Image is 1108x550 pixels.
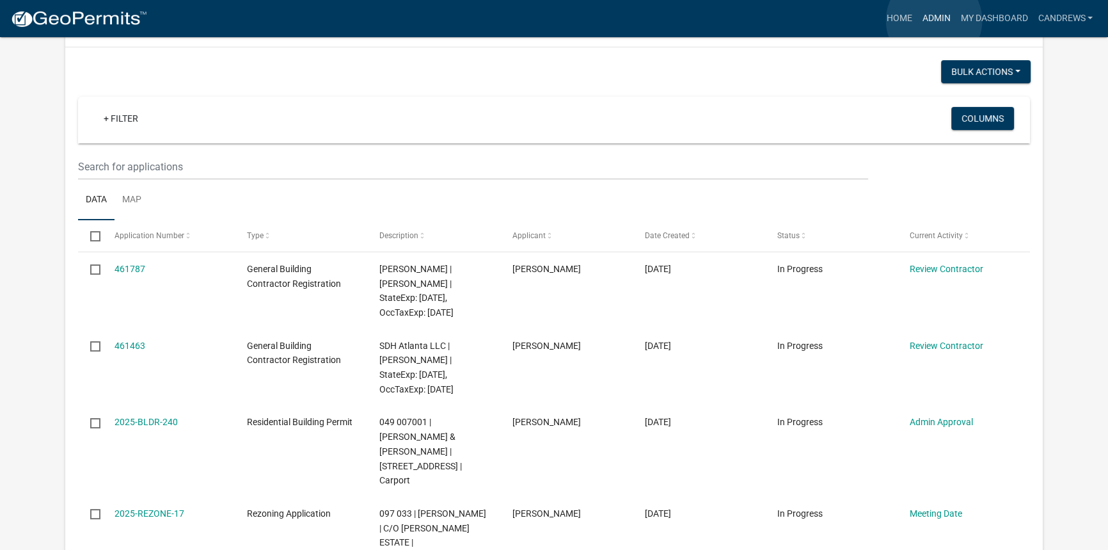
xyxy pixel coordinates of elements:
a: 461463 [115,341,145,351]
datatable-header-cell: Select [78,220,102,251]
datatable-header-cell: Type [235,220,367,251]
span: Type [247,231,264,240]
span: Ross Mundy [512,508,580,519]
datatable-header-cell: Date Created [632,220,764,251]
datatable-header-cell: Current Activity [898,220,1030,251]
span: 049 007001 | MAYFIELD LARRY H II & MARCUS J RAINWATER | 277 LOBLOLLY DR | Carport [379,417,462,485]
a: Review Contractor [910,264,983,274]
a: 2025-BLDR-240 [115,417,178,427]
a: + Filter [93,107,148,130]
span: 08/10/2025 [645,264,671,274]
a: 461787 [115,264,145,274]
span: Date Created [645,231,690,240]
span: In Progress [777,341,823,351]
a: Home [881,6,917,31]
span: In Progress [777,508,823,519]
span: Application Number [115,231,184,240]
a: 2025-REZONE-17 [115,508,184,519]
span: 08/08/2025 [645,417,671,427]
a: Data [78,180,115,221]
span: Description [379,231,418,240]
a: Admin Approval [910,417,973,427]
datatable-header-cell: Application Number [102,220,235,251]
a: Admin [917,6,955,31]
span: Status [777,231,800,240]
datatable-header-cell: Applicant [500,220,632,251]
span: Applicant [512,231,545,240]
span: Justin [512,341,580,351]
span: General Building Contractor Registration [247,264,341,289]
span: Rezoning Application [247,508,331,519]
span: General Building Contractor Registration [247,341,341,366]
span: In Progress [777,417,823,427]
a: candrews [1033,6,1098,31]
a: Meeting Date [910,508,962,519]
button: Columns [951,107,1014,130]
span: CHIN HO YI [512,264,580,274]
span: CHIN HO YI | CHIN YI | StateExp: 06/30/2026, OccTaxExp: 12/31/2025 [379,264,454,318]
span: Larry Mayfield [512,417,580,427]
button: Bulk Actions [941,60,1031,83]
a: Map [115,180,149,221]
span: 08/09/2025 [645,341,671,351]
span: In Progress [777,264,823,274]
span: Residential Building Permit [247,417,352,427]
a: My Dashboard [955,6,1033,31]
datatable-header-cell: Status [764,220,897,251]
span: 08/07/2025 [645,508,671,519]
a: Review Contractor [910,341,983,351]
span: Current Activity [910,231,963,240]
input: Search for applications [78,154,869,180]
span: SDH Atlanta LLC | Justin Adkins | StateExp: 06/30/2026, OccTaxExp: 12/31/2025 [379,341,454,394]
datatable-header-cell: Description [367,220,500,251]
